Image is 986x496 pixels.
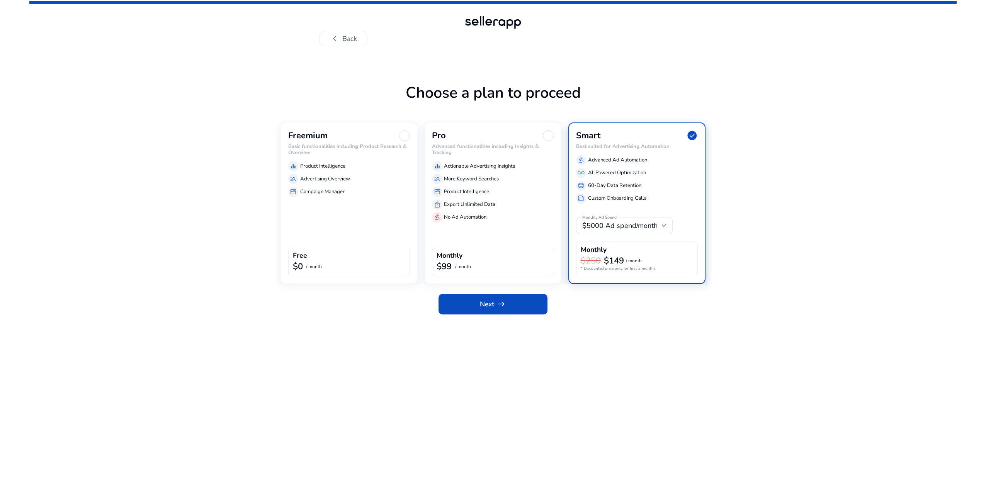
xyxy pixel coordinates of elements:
p: / month [455,264,471,269]
span: gavel [578,157,585,164]
h4: Monthly [581,246,607,254]
mat-label: Monthly Ad Spend [582,214,617,220]
p: Advanced Ad Automation [588,156,647,164]
p: Actionable Advertising Insights [444,163,515,170]
p: Export Unlimited Data [444,201,495,209]
h3: Pro [432,131,446,141]
p: * Discounted price only for first 3 months [581,266,694,272]
h6: Advanced functionalities including Insights & Tracking [432,144,554,156]
span: check_circle [687,130,698,141]
span: equalizer [290,163,297,170]
span: equalizer [434,163,441,170]
p: Campaign Manager [300,188,345,196]
b: $99 [437,261,452,272]
p: AI-Powered Optimization [588,169,646,177]
b: $149 [604,255,624,267]
h3: $250 [581,256,601,266]
h1: Choose a plan to proceed [280,84,705,122]
span: summarize [578,195,585,202]
span: Next [480,299,506,309]
b: $0 [293,261,303,272]
h6: Best suited for Advertising Automation [576,144,698,150]
span: storefront [290,189,297,195]
p: / month [306,264,322,269]
h4: Free [293,251,307,260]
p: Advertising Overview [300,175,350,183]
button: Nextarrow_right_alt [439,294,547,314]
span: manage_search [434,176,441,183]
span: gavel [434,214,441,221]
p: 60-Day Data Retention [588,182,641,190]
span: ios_share [434,201,441,208]
p: Product Intelligence [444,188,489,196]
h4: Monthly [437,251,462,260]
span: chevron_left [330,34,340,44]
p: Custom Onboarding Calls [588,195,646,202]
span: $5000 Ad spend/month [582,221,658,230]
span: all_inclusive [578,170,585,177]
p: More Keyword Searches [444,175,499,183]
span: manage_search [290,176,297,183]
button: chevron_leftBack [319,31,367,46]
span: database [578,182,585,189]
h6: Basic functionalities including Product Research & Overview [288,144,410,156]
span: storefront [434,189,441,195]
p: Product Intelligence [300,163,345,170]
h3: Freemium [288,131,328,141]
span: arrow_right_alt [496,299,506,309]
p: / month [626,258,642,263]
p: No Ad Automation [444,214,486,221]
h3: Smart [576,131,600,141]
